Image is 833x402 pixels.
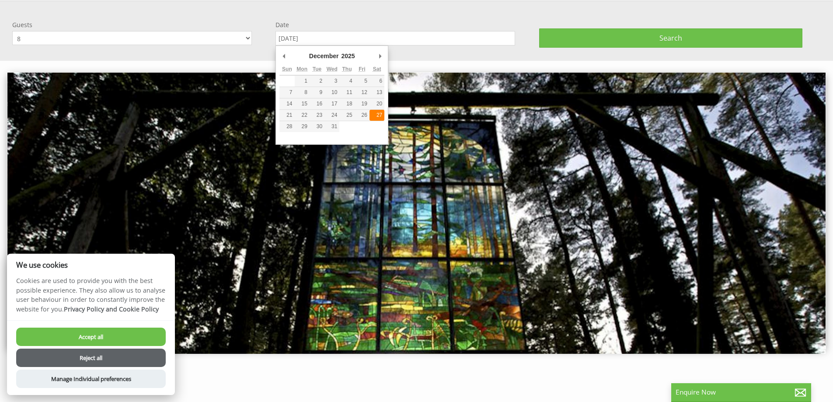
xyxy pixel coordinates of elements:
button: 18 [339,98,354,109]
button: Reject all [16,349,166,367]
button: 30 [310,121,324,132]
p: Enquire Now [676,388,807,397]
button: 29 [295,121,310,132]
button: Search [539,28,802,48]
label: Date [275,21,515,29]
button: 4 [339,76,354,87]
button: 21 [279,110,294,121]
button: 12 [355,87,369,98]
span: Search [659,33,682,43]
h2: We use cookies [7,261,175,269]
button: Manage Individual preferences [16,370,166,388]
div: December [308,49,340,63]
button: 7 [279,87,294,98]
button: 25 [339,110,354,121]
button: 1 [295,76,310,87]
button: 2 [310,76,324,87]
button: 28 [279,121,294,132]
abbr: Saturday [373,66,381,72]
button: 3 [324,76,339,87]
a: Privacy Policy and Cookie Policy [64,305,159,313]
button: 11 [339,87,354,98]
button: 20 [369,98,384,109]
div: 2025 [340,49,356,63]
label: Guests [12,21,252,29]
button: 31 [324,121,339,132]
button: Previous Month [279,49,288,63]
button: 9 [310,87,324,98]
abbr: Tuesday [313,66,321,72]
abbr: Wednesday [327,66,338,72]
button: 6 [369,76,384,87]
button: Next Month [376,49,384,63]
button: 5 [355,76,369,87]
button: 8 [295,87,310,98]
abbr: Sunday [282,66,292,72]
abbr: Monday [296,66,307,72]
button: 24 [324,110,339,121]
button: 19 [355,98,369,109]
button: Accept all [16,328,166,346]
button: 10 [324,87,339,98]
abbr: Thursday [342,66,352,72]
button: 17 [324,98,339,109]
button: 27 [369,110,384,121]
abbr: Friday [359,66,365,72]
button: 22 [295,110,310,121]
input: Arrival Date [275,31,515,45]
p: Cookies are used to provide you with the best possible experience. They also allow us to analyse ... [7,276,175,320]
button: 16 [310,98,324,109]
button: 26 [355,110,369,121]
button: 23 [310,110,324,121]
button: 15 [295,98,310,109]
button: 14 [279,98,294,109]
button: 13 [369,87,384,98]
